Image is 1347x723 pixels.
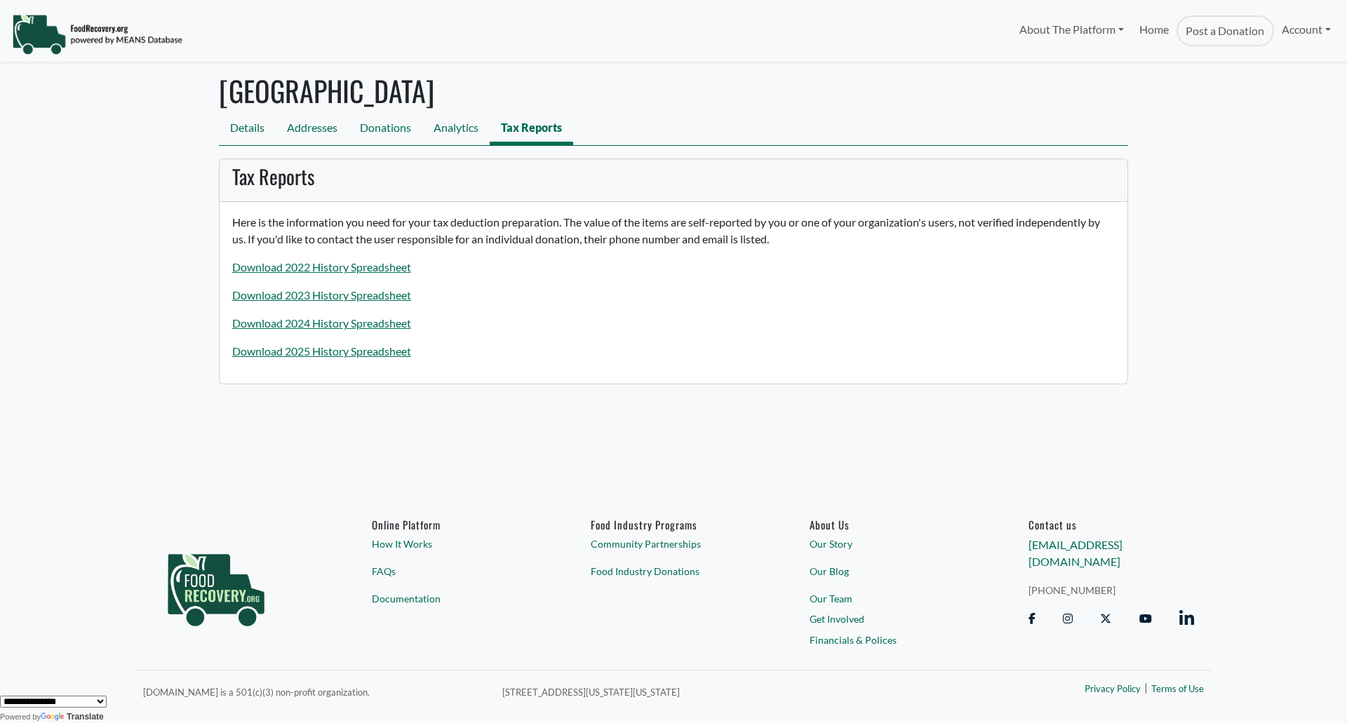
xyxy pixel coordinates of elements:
[276,114,349,145] a: Addresses
[232,316,411,330] a: Download 2024 History Spreadsheet
[502,683,934,700] p: [STREET_ADDRESS][US_STATE][US_STATE]
[810,591,975,606] a: Our Team
[372,591,537,606] a: Documentation
[810,537,975,552] a: Our Story
[591,518,756,531] h6: Food Industry Programs
[219,114,276,145] a: Details
[153,518,279,651] img: food_recovery_green_logo-76242d7a27de7ed26b67be613a865d9c9037ba317089b267e0515145e5e51427.png
[591,537,756,552] a: Community Partnerships
[810,633,975,647] a: Financials & Polices
[1132,15,1177,46] a: Home
[1274,15,1339,43] a: Account
[1028,539,1122,569] a: [EMAIL_ADDRESS][DOMAIN_NAME]
[372,518,537,531] h6: Online Platform
[591,564,756,579] a: Food Industry Donations
[232,165,1115,189] h3: Tax Reports
[810,612,975,627] a: Get Involved
[41,712,104,722] a: Translate
[1011,15,1131,43] a: About The Platform
[12,13,182,55] img: NavigationLogo_FoodRecovery-91c16205cd0af1ed486a0f1a7774a6544ea792ac00100771e7dd3ec7c0e58e41.png
[490,114,573,145] a: Tax Reports
[219,74,1128,107] h1: [GEOGRAPHIC_DATA]
[1028,583,1194,597] a: [PHONE_NUMBER]
[232,288,411,302] a: Download 2023 History Spreadsheet
[372,564,537,579] a: FAQs
[143,683,485,700] p: [DOMAIN_NAME] is a 501(c)(3) non-profit organization.
[810,564,975,579] a: Our Blog
[349,114,422,145] a: Donations
[232,260,411,273] a: Download 2022 History Spreadsheet
[1151,683,1204,697] a: Terms of Use
[1177,15,1273,46] a: Post a Donation
[1085,683,1141,697] a: Privacy Policy
[1028,518,1194,531] h6: Contact us
[422,114,490,145] a: Analytics
[232,214,1115,248] p: Here is the information you need for your tax deduction preparation. The value of the items are s...
[41,712,67,722] img: Google Translate
[810,518,975,531] a: About Us
[232,344,411,358] a: Download 2025 History Spreadsheet
[372,537,537,552] a: How It Works
[1144,680,1148,696] span: |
